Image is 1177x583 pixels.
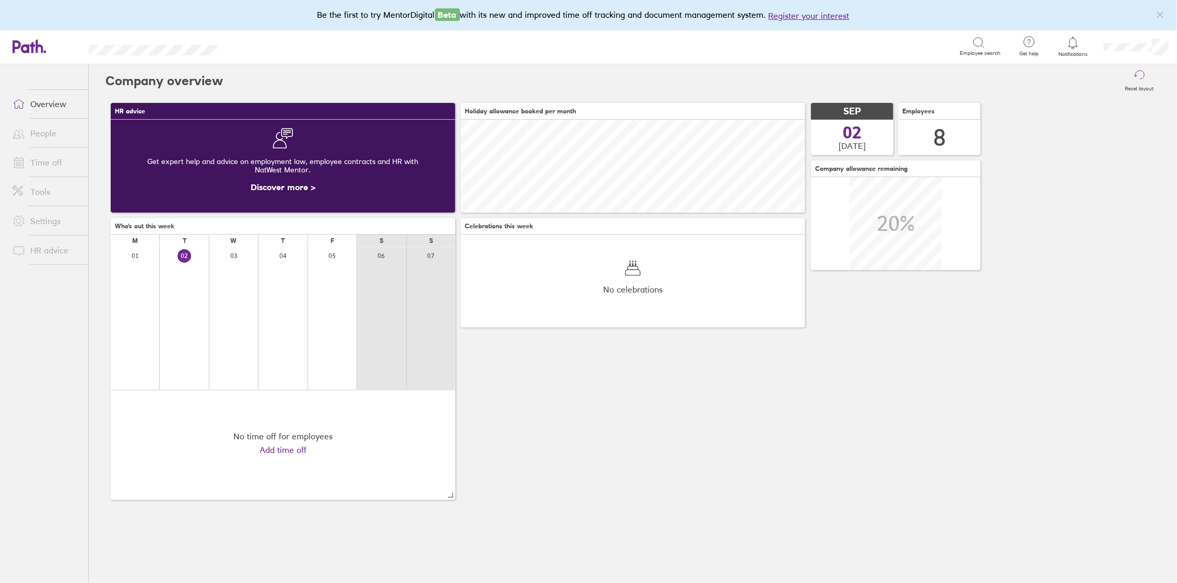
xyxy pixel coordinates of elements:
[1056,36,1090,57] a: Notifications
[1119,83,1160,92] label: Reset layout
[465,108,576,115] span: Holiday allowance booked per month
[4,181,88,202] a: Tools
[331,237,334,244] div: F
[251,182,315,192] a: Discover more >
[115,223,174,230] span: Who's out this week
[4,123,88,144] a: People
[839,141,866,150] span: [DATE]
[115,108,145,115] span: HR advice
[1056,51,1090,57] span: Notifications
[902,108,935,115] span: Employees
[4,94,88,114] a: Overview
[843,124,862,141] span: 02
[1012,51,1046,57] span: Get help
[105,64,223,98] h2: Company overview
[4,211,88,231] a: Settings
[119,149,447,182] div: Get expert help and advice on employment law, employee contracts and HR with NatWest Mentor.
[960,50,1001,56] span: Employee search
[815,165,908,172] span: Company allowance remaining
[1119,64,1160,98] button: Reset layout
[380,237,383,244] div: S
[233,432,333,441] div: No time off for employees
[465,223,533,230] span: Celebrations this week
[843,106,861,117] span: SEP
[769,9,850,22] button: Register your interest
[4,240,88,261] a: HR advice
[183,237,186,244] div: T
[260,445,307,454] a: Add time off
[435,8,460,21] span: Beta
[281,237,285,244] div: T
[132,237,138,244] div: M
[4,152,88,173] a: Time off
[933,124,946,151] div: 8
[429,237,433,244] div: S
[246,41,273,51] div: Search
[317,8,860,22] div: Be the first to try MentorDigital with its new and improved time off tracking and document manage...
[231,237,237,244] div: W
[603,285,663,294] span: No celebrations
